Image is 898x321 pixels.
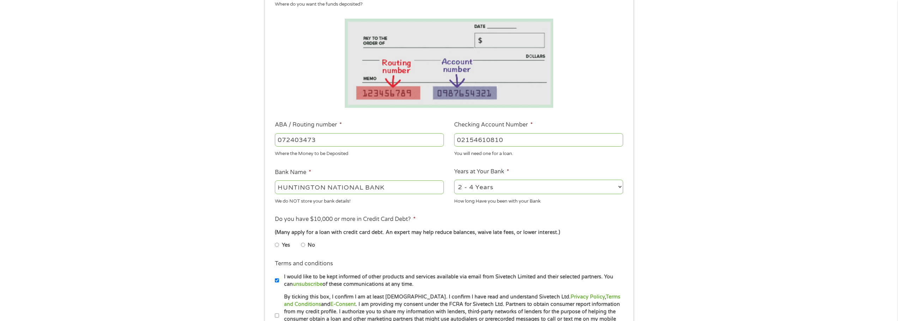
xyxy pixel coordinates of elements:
[275,216,416,223] label: Do you have $10,000 or more in Credit Card Debt?
[279,273,625,288] label: I would like to be kept informed of other products and services available via email from Sivetech...
[275,133,444,147] input: 263177916
[275,260,333,267] label: Terms and conditions
[330,301,356,307] a: E-Consent
[275,148,444,158] div: Where the Money to be Deposited
[454,148,623,158] div: You will need one for a loan.
[275,229,623,236] div: (Many apply for a loan with credit card debt. An expert may help reduce balances, waive late fees...
[293,281,323,287] a: unsubscribe
[275,1,618,8] div: Where do you want the funds deposited?
[571,294,605,300] a: Privacy Policy
[275,121,342,129] label: ABA / Routing number
[308,241,315,249] label: No
[454,195,623,205] div: How long Have you been with your Bank
[454,168,509,175] label: Years at Your Bank
[275,195,444,205] div: We do NOT store your bank details!
[282,241,290,249] label: Yes
[454,121,533,129] label: Checking Account Number
[454,133,623,147] input: 345634636
[275,169,311,176] label: Bank Name
[345,19,554,108] img: Routing number location
[284,294,620,307] a: Terms and Conditions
